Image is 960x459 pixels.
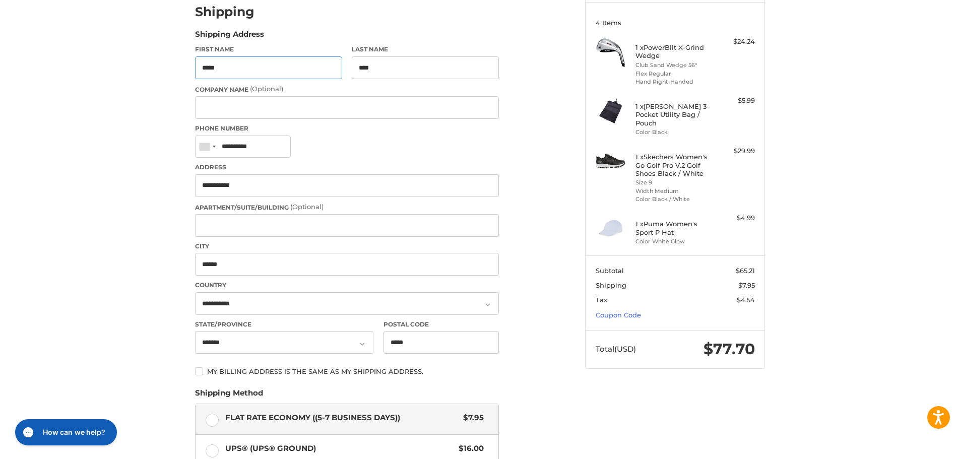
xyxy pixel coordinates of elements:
[635,43,713,60] h4: 1 x PowerBilt X-Grind Wedge
[635,61,713,70] li: Club Sand Wedge 56°
[635,70,713,78] li: Flex Regular
[10,416,120,449] iframe: Gorgias live chat messenger
[738,281,755,289] span: $7.95
[383,320,499,329] label: Postal Code
[195,242,499,251] label: City
[195,387,263,404] legend: Shipping Method
[454,443,484,454] span: $16.00
[250,85,283,93] small: (Optional)
[715,213,755,223] div: $4.99
[635,102,713,127] h4: 1 x [PERSON_NAME] 3-Pocket Utility Bag / Pouch
[596,19,755,27] h3: 4 Items
[596,311,641,319] a: Coupon Code
[596,267,624,275] span: Subtotal
[225,412,459,424] span: Flat Rate Economy ((5-7 Business Days))
[195,4,254,20] h2: Shipping
[737,296,755,304] span: $4.54
[635,153,713,177] h4: 1 x Skechers Women's Go Golf Pro V.2 Golf Shoes Black / White
[458,412,484,424] span: $7.95
[225,443,454,454] span: UPS® (UPS® Ground)
[195,367,499,375] label: My billing address is the same as my shipping address.
[596,281,626,289] span: Shipping
[195,320,373,329] label: State/Province
[715,146,755,156] div: $29.99
[195,45,342,54] label: First Name
[195,124,499,133] label: Phone Number
[635,237,713,246] li: Color White Glow
[596,296,607,304] span: Tax
[635,78,713,86] li: Hand Right-Handed
[635,128,713,137] li: Color Black
[715,37,755,47] div: $24.24
[195,84,499,94] label: Company Name
[715,96,755,106] div: $5.99
[195,163,499,172] label: Address
[195,281,499,290] label: Country
[635,220,713,236] h4: 1 x Puma Women's Sport P Hat
[635,178,713,187] li: Size 9
[290,203,324,211] small: (Optional)
[195,202,499,212] label: Apartment/Suite/Building
[596,344,636,354] span: Total (USD)
[736,267,755,275] span: $65.21
[195,29,264,45] legend: Shipping Address
[635,195,713,204] li: Color Black / White
[635,187,713,195] li: Width Medium
[703,340,755,358] span: $77.70
[352,45,499,54] label: Last Name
